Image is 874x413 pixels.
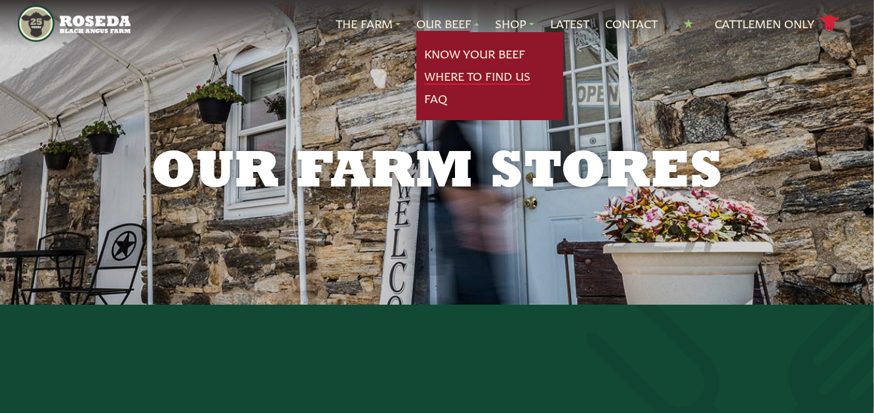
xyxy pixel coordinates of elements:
a: Our Beef [416,15,479,32]
a: Contact [605,15,658,32]
a: Where To Find Us [424,68,530,85]
a: Cattlemen Only [715,12,841,35]
a: Shop [495,15,534,32]
img: https://roseda.com/wp-content/uploads/2021/05/roseda-25-header.png [18,5,130,42]
a: The Farm [336,15,401,32]
a: FAQ [424,90,447,107]
a: Latest [550,15,589,32]
a: Know Your Beef [424,45,525,62]
h1: Our Farm Stores [102,147,773,200]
